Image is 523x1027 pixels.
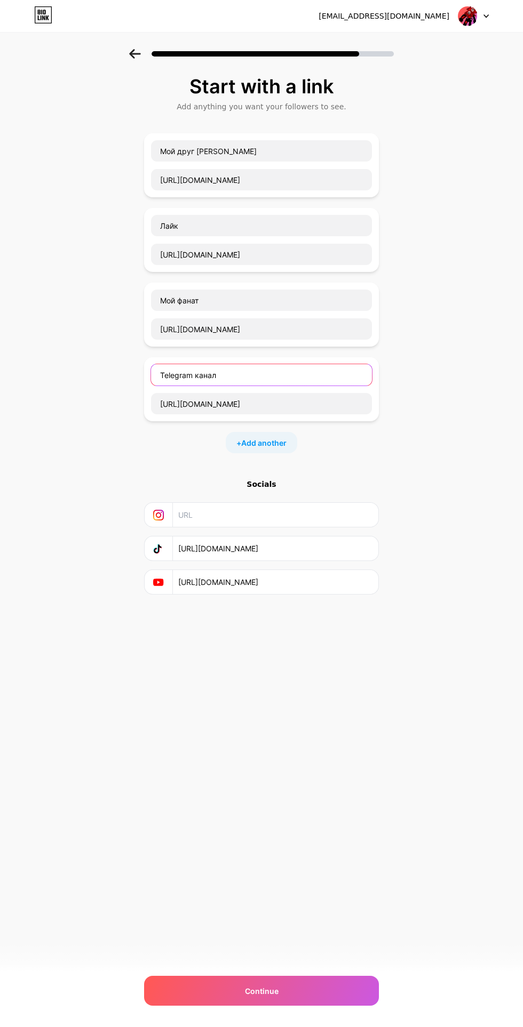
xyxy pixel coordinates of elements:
[241,437,287,448] span: Add another
[149,101,374,112] div: Add anything you want your followers to see.
[457,6,478,26] img: Maksim G
[178,536,372,560] input: URL
[151,140,372,162] input: Link name
[151,393,372,414] input: URL
[178,570,372,594] input: URL
[149,76,374,97] div: Start with a link
[178,503,372,527] input: URL
[226,432,297,453] div: +
[151,290,372,311] input: Link name
[319,11,449,22] div: [EMAIL_ADDRESS][DOMAIN_NAME]
[151,364,372,386] input: Link name
[151,244,372,265] input: URL
[151,169,372,190] input: URL
[144,479,379,490] div: Socials
[151,215,372,236] input: Link name
[151,318,372,340] input: URL
[245,985,279,997] span: Continue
